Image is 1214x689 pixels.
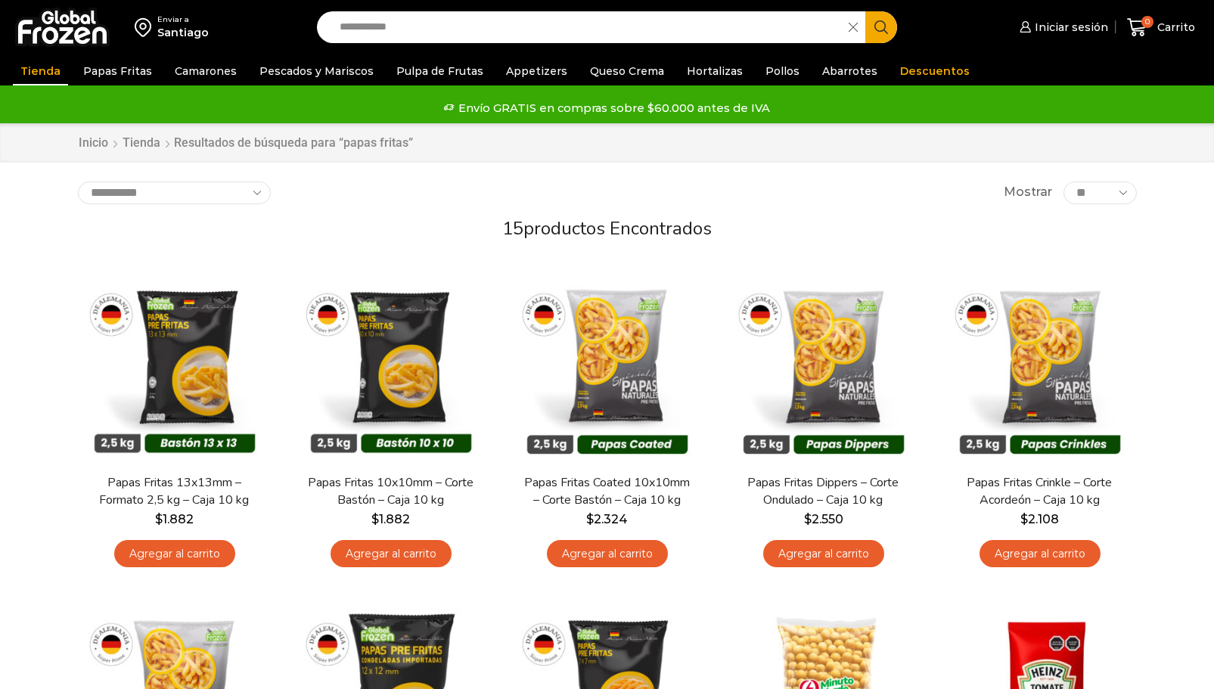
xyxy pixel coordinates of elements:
a: Papas Fritas Dippers – Corte Ondulado – Caja 10 kg [736,474,910,509]
bdi: 2.108 [1020,512,1059,526]
bdi: 2.324 [586,512,628,526]
a: Papas Fritas Coated 10x10mm – Corte Bastón – Caja 10 kg [520,474,694,509]
a: Pollos [758,57,807,85]
a: Camarones [167,57,244,85]
span: $ [804,512,812,526]
a: Tienda [13,57,68,85]
span: $ [1020,512,1028,526]
select: Pedido de la tienda [78,182,271,204]
bdi: 1.882 [155,512,194,526]
a: Papas Fritas Crinkle – Corte Acordeón – Caja 10 kg [952,474,1126,509]
span: $ [586,512,594,526]
a: Papas Fritas 13x13mm – Formato 2,5 kg – Caja 10 kg [87,474,261,509]
a: Iniciar sesión [1016,12,1108,42]
span: 0 [1141,16,1153,28]
a: Hortalizas [679,57,750,85]
a: Pescados y Mariscos [252,57,381,85]
div: Santiago [157,25,209,40]
a: Agregar al carrito: “Papas Fritas 10x10mm - Corte Bastón - Caja 10 kg” [331,540,452,568]
img: address-field-icon.svg [135,14,157,40]
span: $ [155,512,163,526]
button: Search button [865,11,897,43]
h1: Resultados de búsqueda para “papas fritas” [174,135,413,150]
a: 0 Carrito [1123,10,1199,45]
a: Inicio [78,135,109,152]
a: Agregar al carrito: “Papas Fritas Crinkle - Corte Acordeón - Caja 10 kg” [980,540,1101,568]
span: $ [371,512,379,526]
a: Agregar al carrito: “Papas Fritas Dippers - Corte Ondulado - Caja 10 kg” [763,540,884,568]
a: Agregar al carrito: “Papas Fritas Coated 10x10mm - Corte Bastón - Caja 10 kg” [547,540,668,568]
a: Appetizers [498,57,575,85]
a: Agregar al carrito: “Papas Fritas 13x13mm - Formato 2,5 kg - Caja 10 kg” [114,540,235,568]
bdi: 1.882 [371,512,410,526]
a: Queso Crema [582,57,672,85]
div: Enviar a [157,14,209,25]
bdi: 2.550 [804,512,843,526]
a: Tienda [122,135,161,152]
nav: Breadcrumb [78,135,413,152]
a: Papas Fritas [76,57,160,85]
span: Carrito [1153,20,1195,35]
a: Pulpa de Frutas [389,57,491,85]
a: Abarrotes [815,57,885,85]
a: Descuentos [893,57,977,85]
a: Papas Fritas 10x10mm – Corte Bastón – Caja 10 kg [303,474,477,509]
span: 15 [502,216,523,241]
span: Mostrar [1004,184,1052,201]
span: Iniciar sesión [1031,20,1108,35]
span: productos encontrados [523,216,712,241]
